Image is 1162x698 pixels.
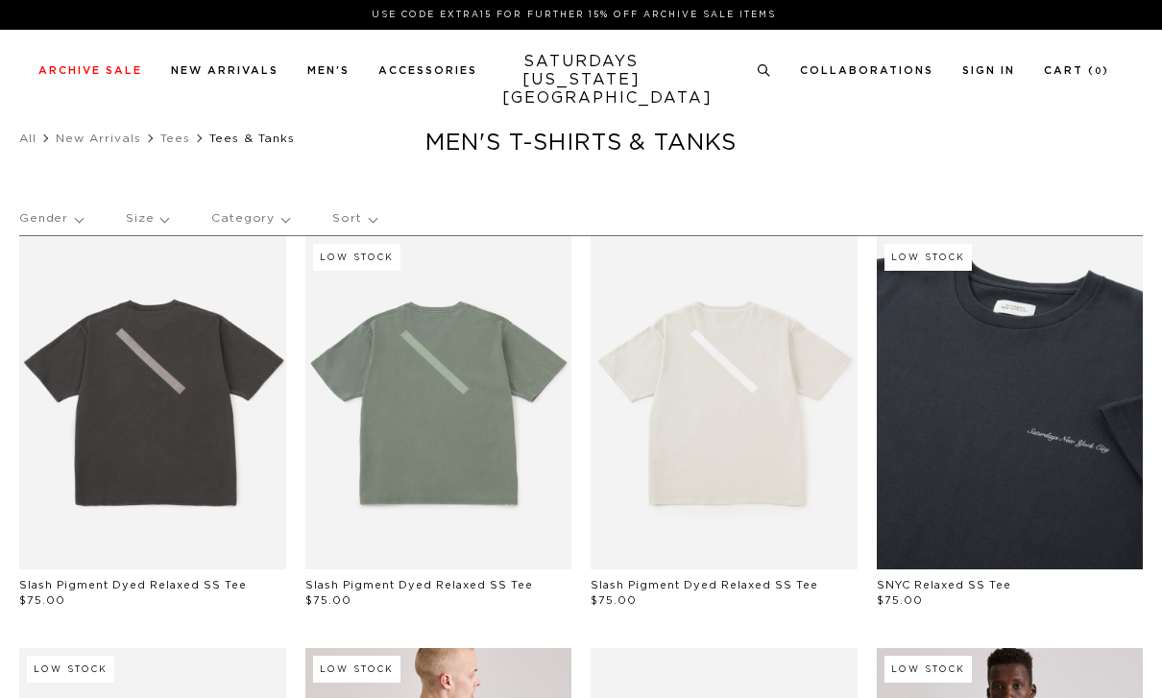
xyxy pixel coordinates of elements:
a: Men's [307,65,350,76]
p: Size [126,197,168,241]
div: Low Stock [313,244,400,271]
p: Category [211,197,289,241]
a: Slash Pigment Dyed Relaxed SS Tee [19,580,247,590]
span: $75.00 [591,595,637,606]
a: SNYC Relaxed SS Tee [877,580,1011,590]
small: 0 [1095,67,1102,76]
a: Cart (0) [1044,65,1109,76]
span: Tees & Tanks [209,132,295,144]
a: Sign In [962,65,1015,76]
a: Slash Pigment Dyed Relaxed SS Tee [305,580,533,590]
a: Collaborations [800,65,933,76]
div: Low Stock [313,656,400,683]
a: New Arrivals [56,132,141,144]
p: Gender [19,197,83,241]
p: Use Code EXTRA15 for Further 15% Off Archive Sale Items [46,8,1101,22]
div: Low Stock [884,656,972,683]
a: New Arrivals [171,65,278,76]
a: All [19,132,36,144]
a: SATURDAYS[US_STATE][GEOGRAPHIC_DATA] [502,53,661,108]
div: Low Stock [27,656,114,683]
span: $75.00 [19,595,65,606]
span: $75.00 [877,595,923,606]
a: Tees [160,132,190,144]
a: Archive Sale [38,65,142,76]
div: Low Stock [884,244,972,271]
p: Sort [332,197,375,241]
a: Slash Pigment Dyed Relaxed SS Tee [591,580,818,590]
span: $75.00 [305,595,351,606]
a: Accessories [378,65,477,76]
